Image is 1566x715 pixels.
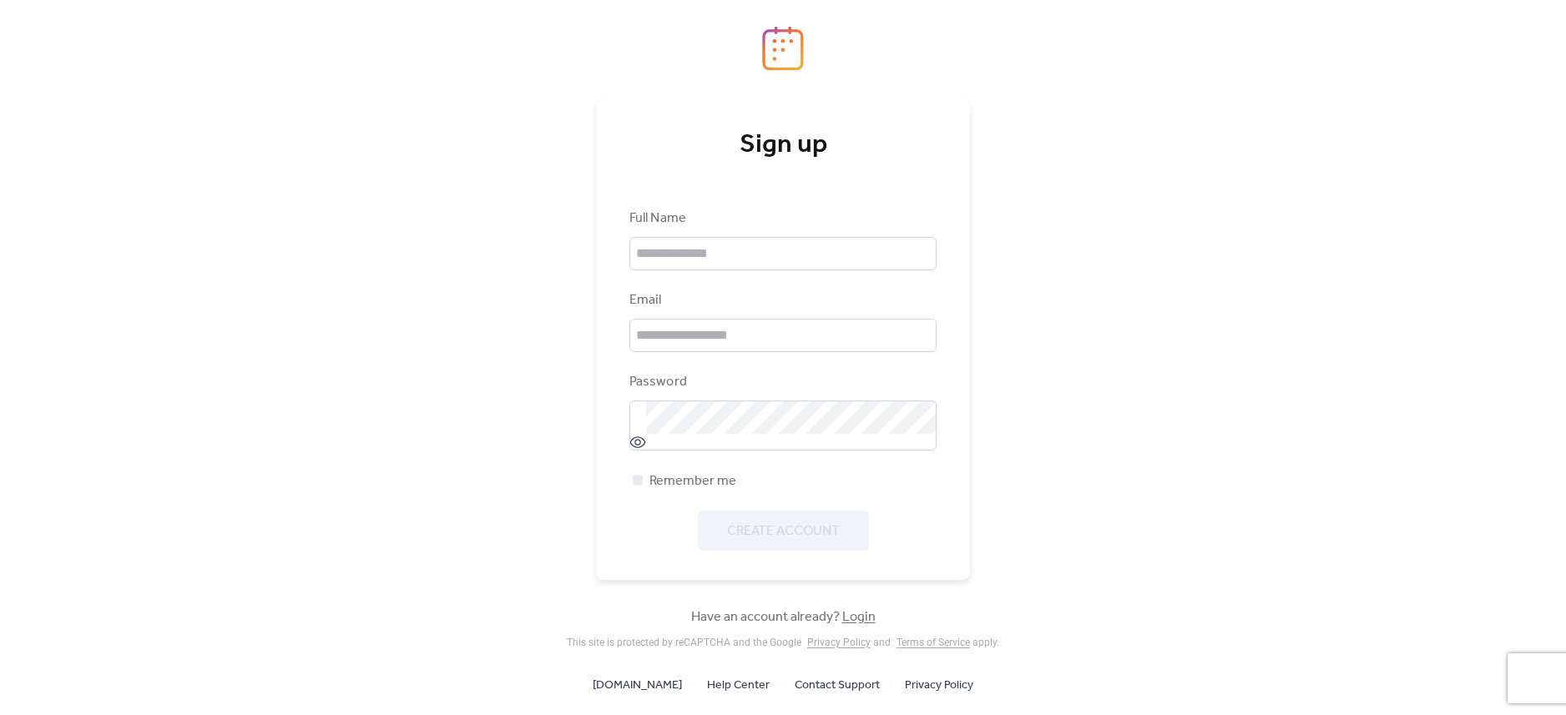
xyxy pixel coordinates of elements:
div: Password [629,372,933,392]
a: Contact Support [795,674,880,695]
span: Privacy Policy [905,676,973,696]
div: This site is protected by reCAPTCHA and the Google and apply . [567,637,999,648]
div: Full Name [629,209,933,229]
span: Have an account already? [691,607,876,627]
a: Login [842,604,876,630]
a: Terms of Service [897,637,970,648]
span: Contact Support [795,676,880,696]
span: [DOMAIN_NAME] [593,676,682,696]
span: Remember me [649,471,736,491]
img: logo [762,26,804,71]
span: Help Center [707,676,770,696]
a: Privacy Policy [807,637,871,648]
a: Privacy Policy [905,674,973,695]
a: [DOMAIN_NAME] [593,674,682,695]
div: Email [629,290,933,310]
div: Sign up [629,128,937,162]
a: Help Center [707,674,770,695]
